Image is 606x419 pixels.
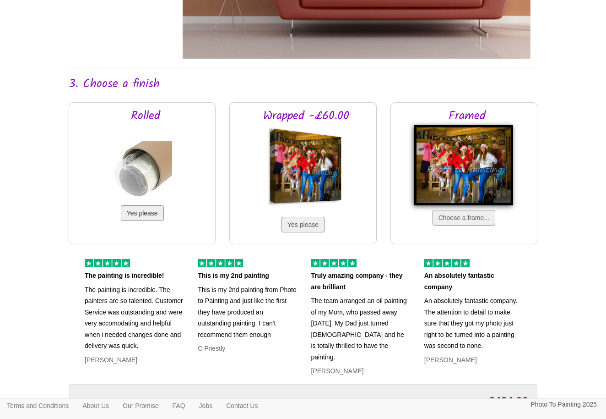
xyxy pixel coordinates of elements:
[433,210,495,226] button: Choose a frame...
[311,259,357,267] img: 5 of out 5 stars
[116,399,166,413] a: Our Promise
[85,284,184,352] p: The painting is incredible. The painters are so talented. Customer Service was outstanding and we...
[424,259,470,267] img: 5 of out 5 stars
[166,399,192,413] a: FAQ
[311,295,411,363] p: The team arranged an oil painting of my Mom, who passed away [DATE]. My Dad just turned [DEMOGRAP...
[281,217,325,232] button: Yes please
[69,77,537,91] h2: 3. Choose a finish
[219,399,265,413] a: Contact Us
[198,270,297,281] p: This is my 2nd painting
[250,110,362,123] h2: Wrapped -
[311,365,411,377] p: [PERSON_NAME]
[85,259,130,267] img: 5 of out 5 stars
[530,399,597,410] p: Photo To Painting 2025
[489,395,528,407] span: £424.00
[76,399,116,413] a: About Us
[424,354,524,366] p: [PERSON_NAME]
[411,110,523,123] h2: Framed
[85,270,184,281] p: The painting is incredible!
[314,106,349,126] span: £60.00
[85,354,184,366] p: [PERSON_NAME]
[424,270,524,292] p: An absolutely fantastic company
[198,259,243,267] img: 5 of out 5 stars
[414,125,513,205] img: Framed
[311,270,411,292] p: Truly amazing company - they are brilliant
[90,110,201,123] h2: Rolled
[192,399,220,413] a: Jobs
[113,141,172,201] img: Rolled in a tube
[198,343,297,354] p: C Priestly
[198,284,297,341] p: This is my 2nd painting from Photo to Painting and just like the first they have produced an outs...
[121,205,164,221] button: Yes please
[454,393,528,409] label: Total Price:
[424,295,524,352] p: An absolutely fantastic company. The attention to detail to make sure that they got my photo just...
